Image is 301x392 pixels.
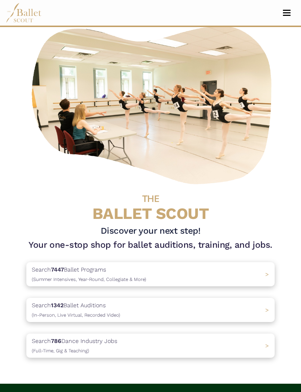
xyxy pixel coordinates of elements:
[26,334,275,358] a: Search786Dance Industry Jobs(Full-Time, Gig & Teaching) >
[32,336,117,355] p: Search Dance Industry Jobs
[265,342,269,349] span: >
[265,271,269,278] span: >
[32,301,120,319] p: Search Ballet Auditions
[51,302,64,309] b: 1342
[51,266,64,273] b: 7447
[51,338,61,344] b: 786
[265,307,269,313] span: >
[26,188,275,222] h4: BALLET SCOUT
[32,312,120,318] span: (In-Person, Live Virtual, Recorded Video)
[26,239,275,251] h1: Your one-stop shop for ballet auditions, training, and jobs.
[26,262,275,286] a: Search7447Ballet Programs(Summer Intensives, Year-Round, Collegiate & More)>
[142,193,159,204] span: THE
[32,277,146,282] span: (Summer Intensives, Year-Round, Collegiate & More)
[26,19,280,188] img: A group of ballerinas talking to each other in a ballet studio
[32,265,146,283] p: Search Ballet Programs
[26,298,275,322] a: Search1342Ballet Auditions(In-Person, Live Virtual, Recorded Video) >
[278,9,295,16] button: Toggle navigation
[26,225,275,237] h3: Discover your next step!
[32,348,89,353] span: (Full-Time, Gig & Teaching)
